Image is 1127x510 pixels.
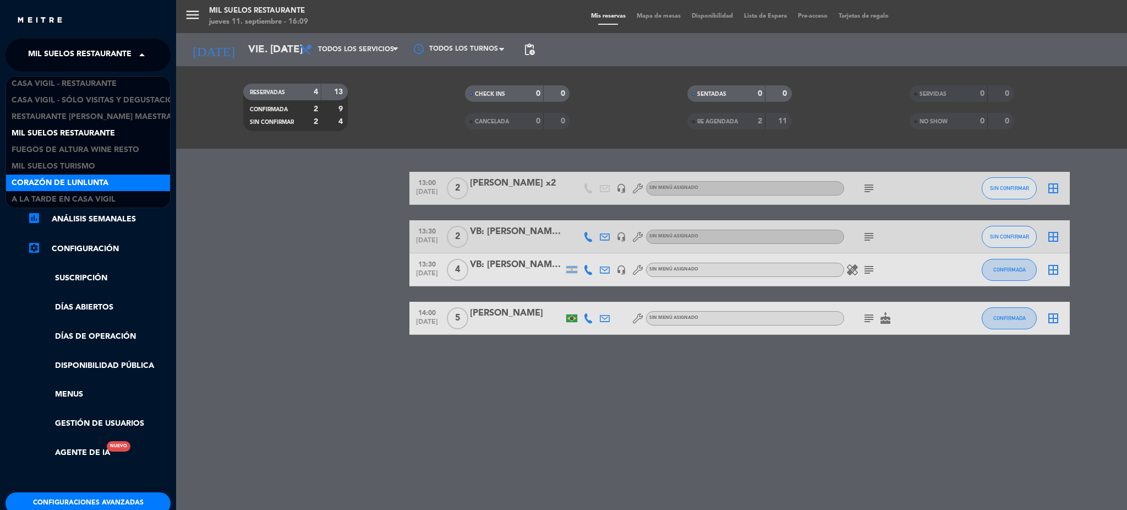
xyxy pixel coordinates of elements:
[28,44,132,67] span: Mil Suelos Restaurante
[12,78,117,90] span: Casa Vigil - Restaurante
[12,127,115,140] span: Mil Suelos Restaurante
[12,111,172,123] span: Restaurante [PERSON_NAME] Maestra
[28,242,171,256] a: Configuración
[12,193,116,206] span: A la tarde en Casa Vigil
[12,160,95,173] span: Mil Suelos Turismo
[28,330,171,343] a: Días de Operación
[28,211,41,225] i: assessment
[28,272,171,285] a: Suscripción
[28,417,171,430] a: Gestión de usuarios
[28,213,171,226] a: assessmentANÁLISIS SEMANALES
[28,360,171,372] a: Disponibilidad pública
[28,301,171,314] a: Días abiertos
[12,94,189,107] span: Casa Vigil - SÓLO Visitas y Degustaciones
[28,388,171,401] a: Menus
[28,447,110,459] a: Agente de IANuevo
[107,441,130,452] div: Nuevo
[17,17,63,25] img: MEITRE
[12,177,108,189] span: Corazón de Lunlunta
[28,241,41,254] i: settings_applications
[12,144,139,156] span: Fuegos de Altura Wine Resto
